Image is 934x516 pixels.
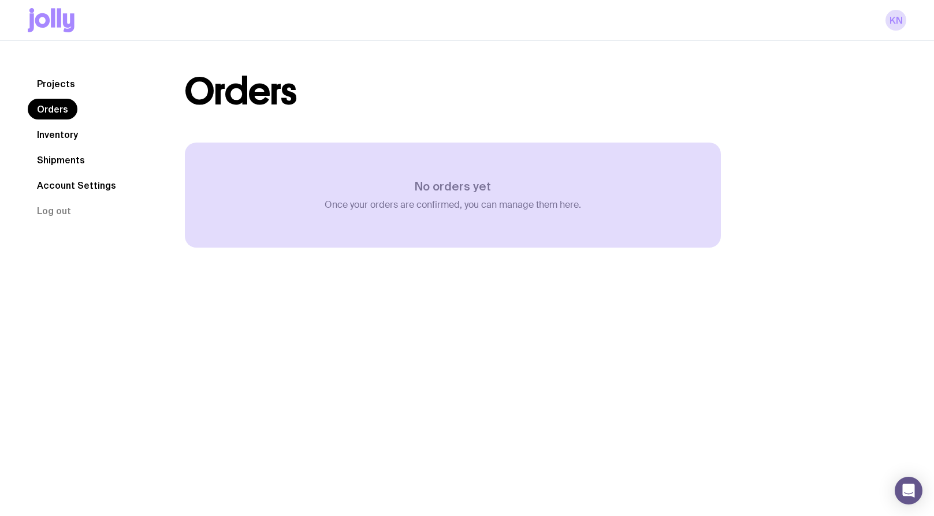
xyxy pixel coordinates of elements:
[28,175,125,196] a: Account Settings
[28,124,87,145] a: Inventory
[895,477,922,504] div: Open Intercom Messenger
[28,200,80,221] button: Log out
[325,199,581,211] p: Once your orders are confirmed, you can manage them here.
[28,149,94,170] a: Shipments
[885,10,906,31] a: KN
[28,73,84,94] a: Projects
[185,73,296,110] h1: Orders
[325,180,581,193] h3: No orders yet
[28,99,77,119] a: Orders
